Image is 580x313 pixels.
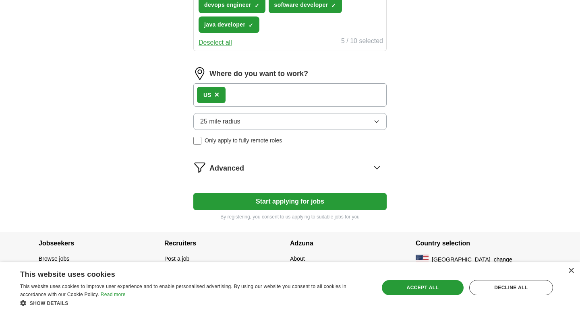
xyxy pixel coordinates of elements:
span: ✓ [255,2,259,9]
div: Close [568,268,574,274]
button: change [494,255,512,264]
p: By registering, you consent to us applying to suitable jobs for you [193,213,387,220]
button: java developer✓ [199,16,259,33]
div: 5 / 10 selected [341,36,383,47]
span: Advanced [209,163,244,174]
input: Only apply to fully remote roles [193,137,201,145]
a: Read more, opens a new window [101,292,126,297]
button: 25 mile radius [193,113,387,130]
span: software developer [274,1,328,9]
span: ✓ [249,22,253,29]
span: 25 mile radius [200,117,240,126]
div: Accept all [382,280,464,295]
span: This website uses cookies to improve user experience and to enable personalised advertising. By u... [20,284,346,297]
button: Deselect all [199,38,232,47]
span: java developer [204,21,245,29]
h4: Country selection [416,232,541,255]
span: [GEOGRAPHIC_DATA] [432,255,491,264]
img: US flag [416,255,429,264]
div: Show details [20,299,369,307]
button: Start applying for jobs [193,193,387,210]
label: Where do you want to work? [209,68,308,79]
span: Show details [30,301,68,306]
span: × [214,90,219,99]
strong: US [203,92,211,98]
div: This website uses cookies [20,267,348,279]
a: About [290,255,305,262]
span: Only apply to fully remote roles [205,136,282,145]
img: filter [193,161,206,174]
span: devops engineer [204,1,251,9]
span: ✓ [331,2,336,9]
div: Decline all [469,280,553,295]
a: Post a job [164,255,189,262]
a: Browse jobs [39,255,69,262]
img: location.png [193,67,206,80]
button: × [214,89,219,101]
